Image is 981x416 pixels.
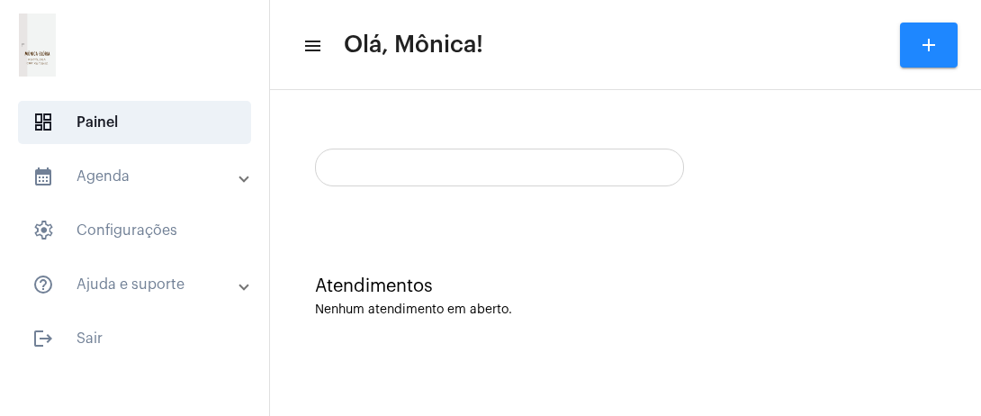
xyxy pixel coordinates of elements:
[18,209,251,252] span: Configurações
[344,31,483,59] span: Olá, Mônica!
[918,34,940,56] mat-icon: add
[315,276,936,296] div: Atendimentos
[14,9,60,81] img: 21e865a3-0c32-a0ee-b1ff-d681ccd3ac4b.png
[32,328,54,349] mat-icon: sidenav icon
[32,274,54,295] mat-icon: sidenav icon
[11,263,269,306] mat-expansion-panel-header: sidenav iconAjuda e suporte
[18,101,251,144] span: Painel
[32,166,54,187] mat-icon: sidenav icon
[32,112,54,133] span: sidenav icon
[11,155,269,198] mat-expansion-panel-header: sidenav iconAgenda
[18,317,251,360] span: Sair
[32,274,240,295] mat-panel-title: Ajuda e suporte
[315,303,936,317] div: Nenhum atendimento em aberto.
[32,220,54,241] span: sidenav icon
[302,35,320,57] mat-icon: sidenav icon
[32,166,240,187] mat-panel-title: Agenda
